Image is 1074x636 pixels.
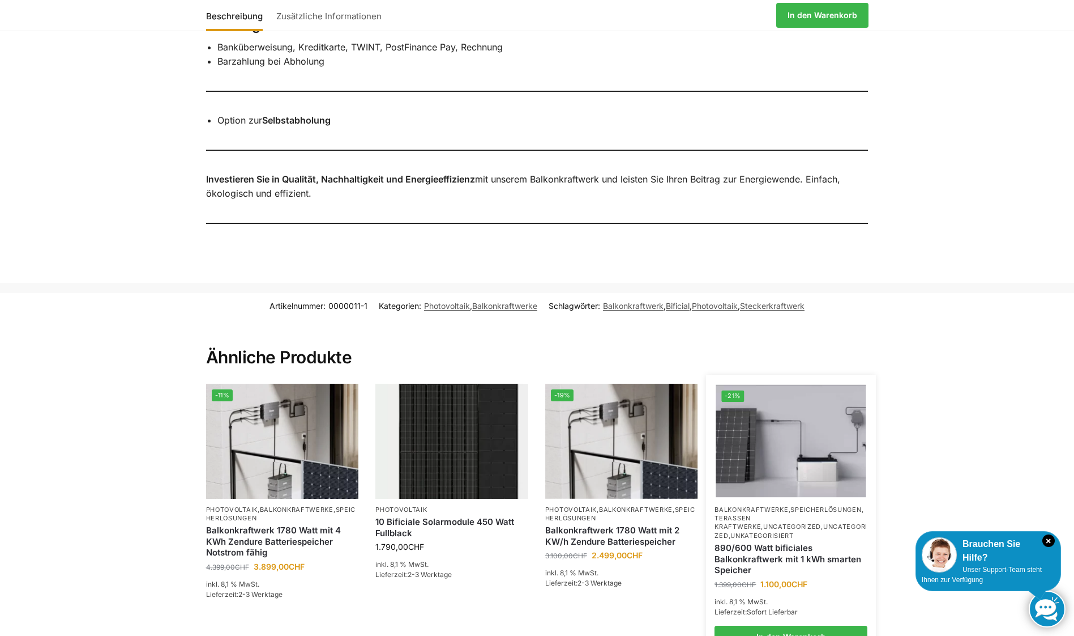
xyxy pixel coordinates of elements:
span: 2-3 Werktage [408,570,452,579]
bdi: 3.100,00 [545,552,587,560]
a: Unkategorisiert [730,532,794,540]
a: Photovoltaik [692,301,738,311]
bdi: 1.399,00 [714,580,756,589]
a: Terassen Kraftwerke [714,514,761,531]
a: Uncategorized [714,523,867,539]
bdi: 4.399,00 [206,563,249,571]
a: Bificial [666,301,690,311]
p: inkl. 8,1 % MwSt. [206,579,359,590]
a: 10 Bificiale Solarmodule 450 Watt Fullblack [375,516,528,539]
p: inkl. 8,1 % MwSt. [375,559,528,570]
div: Brauchen Sie Hilfe? [922,537,1055,565]
a: -19%Zendure-solar-flow-Batteriespeicher für Balkonkraftwerke [545,384,698,498]
a: Photovoltaik [545,506,597,514]
span: Unser Support-Team steht Ihnen zur Verfügung [922,566,1042,584]
h2: Ähnliche Produkte [206,320,868,368]
p: , , [206,506,359,523]
span: CHF [573,552,587,560]
a: 890/600 Watt bificiales Balkonkraftwerk mit 1 kWh smarten Speicher [714,542,867,576]
span: Kategorien: , [379,300,537,312]
a: Photovoltaik [424,301,470,311]
li: Barzahlung bei Abholung [217,54,868,69]
li: Option zur [217,113,868,128]
span: 2-3 Werktage [577,579,622,587]
p: inkl. 8,1 % MwSt. [714,597,867,607]
span: CHF [791,579,807,589]
a: -21%ASE 1000 Batteriespeicher [716,385,866,498]
a: Balkonkraftwerke [599,506,673,514]
img: Zendure-solar-flow-Batteriespeicher für Balkonkraftwerke [545,384,698,498]
span: Sofort Lieferbar [747,608,798,616]
a: Speicherlösungen [206,506,356,522]
img: Customer service [922,537,957,573]
span: Lieferzeit: [545,579,622,587]
bdi: 2.499,00 [592,550,643,560]
img: Zendure-solar-flow-Batteriespeicher für Balkonkraftwerke [206,384,359,498]
i: Schließen [1042,535,1055,547]
p: , , , , , [714,506,867,541]
span: CHF [408,542,424,552]
img: 10 Bificiale Solarmodule 450 Watt Fullblack [375,384,528,498]
img: ASE 1000 Batteriespeicher [716,385,866,498]
span: 2-3 Werktage [238,590,283,599]
li: Banküberweisung, Kreditkarte, TWINT, PostFinance Pay, Rechnung [217,40,868,55]
span: Lieferzeit: [714,608,798,616]
a: Steckerkraftwerk [740,301,805,311]
span: Lieferzeit: [206,590,283,599]
bdi: 1.100,00 [760,579,807,589]
p: inkl. 8,1 % MwSt. [545,568,698,578]
span: Lieferzeit: [375,570,452,579]
a: Balkonkraftwerk 1780 Watt mit 2 KW/h Zendure Batteriespeicher [545,525,698,547]
span: CHF [289,562,305,571]
a: Balkonkraftwerke [472,301,537,311]
a: Balkonkraftwerke [260,506,333,514]
a: Balkonkraftwerk [603,301,664,311]
span: 0000011-1 [328,301,367,311]
p: mit unserem Balkonkraftwerk und leisten Sie Ihren Beitrag zur Energiewende. Einfach, ökologisch u... [206,172,868,201]
a: -11%Zendure-solar-flow-Batteriespeicher für Balkonkraftwerke [206,384,359,498]
a: Speicherlösungen [790,506,861,514]
span: CHF [742,580,756,589]
span: CHF [627,550,643,560]
strong: Selbstabholung [262,115,331,126]
span: CHF [235,563,249,571]
a: Balkonkraftwerk 1780 Watt mit 4 KWh Zendure Batteriespeicher Notstrom fähig [206,525,359,558]
a: Balkonkraftwerke [714,506,788,514]
p: , , [545,506,698,523]
a: Speicherlösungen [545,506,695,522]
span: Schlagwörter: , , , [549,300,805,312]
a: Uncategorized [763,523,821,531]
a: Photovoltaik [206,506,258,514]
bdi: 1.790,00 [375,542,424,552]
strong: Investieren Sie in Qualität, Nachhaltigkeit und Energieeffizienz [206,173,475,185]
span: Artikelnummer: [269,300,367,312]
bdi: 3.899,00 [254,562,305,571]
a: Photovoltaik [375,506,427,514]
